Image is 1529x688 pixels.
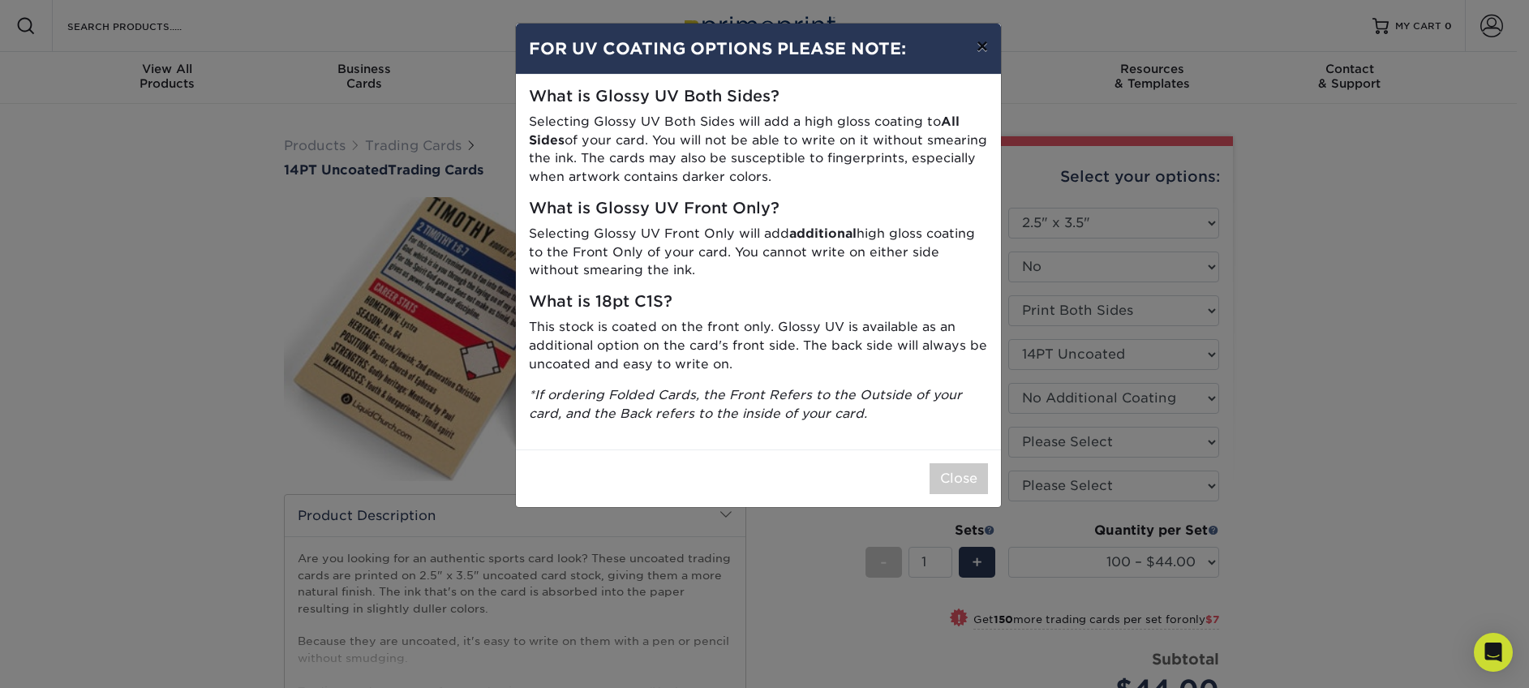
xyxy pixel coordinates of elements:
[529,387,962,421] i: *If ordering Folded Cards, the Front Refers to the Outside of your card, and the Back refers to t...
[529,114,960,148] strong: All Sides
[529,37,988,61] h4: FOR UV COATING OPTIONS PLEASE NOTE:
[1474,633,1513,672] div: Open Intercom Messenger
[964,24,1001,69] button: ×
[529,113,988,187] p: Selecting Glossy UV Both Sides will add a high gloss coating to of your card. You will not be abl...
[529,200,988,218] h5: What is Glossy UV Front Only?
[529,88,988,106] h5: What is Glossy UV Both Sides?
[930,463,988,494] button: Close
[529,225,988,280] p: Selecting Glossy UV Front Only will add high gloss coating to the Front Only of your card. You ca...
[529,293,988,312] h5: What is 18pt C1S?
[789,226,857,241] strong: additional
[529,318,988,373] p: This stock is coated on the front only. Glossy UV is available as an additional option on the car...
